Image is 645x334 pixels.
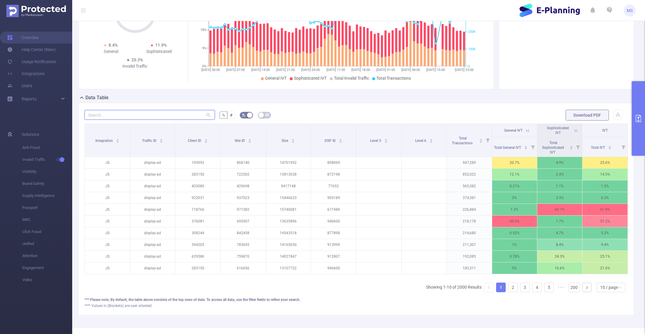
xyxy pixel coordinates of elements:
[311,169,356,180] p: 872198
[608,147,612,149] i: icon: caret-down
[7,80,32,92] a: Users
[85,192,130,204] p: JS
[111,63,159,69] div: Invalid Traffic
[569,145,573,149] div: Sort
[221,262,265,274] p: 616656
[487,286,491,289] i: icon: left
[582,251,628,262] p: 25.1%
[524,145,528,149] div: Sort
[582,157,628,168] p: 25.6%
[266,157,311,168] p: 14701952
[221,227,265,239] p: 842458
[85,204,130,215] p: JS
[221,192,265,204] p: 937023
[468,30,476,34] tspan: 200K
[570,147,573,149] i: icon: caret-down
[537,204,582,215] p: 60.7%
[22,214,72,226] span: MRC
[276,68,295,72] tspan: [DATE] 21:00
[175,169,220,180] p: 283150
[492,227,537,239] p: 0.52%
[608,145,612,149] div: Sort
[351,68,370,72] tspan: [DATE] 18:00
[116,138,119,142] div: Sort
[468,64,470,68] tspan: 0
[311,180,356,192] p: 77652
[447,180,492,192] p: 565,582
[529,137,537,157] i: Filter menu
[292,140,295,142] i: icon: caret-down
[370,139,382,143] span: Level 5
[311,251,356,262] p: 912807
[492,204,537,215] p: 1.3%
[85,110,215,120] input: Search...
[608,145,612,147] i: icon: caret-up
[22,250,72,262] span: Attention
[221,216,265,227] p: 695907
[22,190,72,202] span: Supply Intelligence
[484,283,494,292] li: Previous Page
[479,138,483,142] div: Sort
[130,239,175,250] p: display-ad
[200,28,206,32] tspan: 18%
[339,138,342,140] i: icon: caret-up
[496,283,505,292] a: 1
[202,64,206,68] tspan: 0%
[334,76,369,81] span: Total Invalid Traffic
[248,138,251,140] i: icon: caret-up
[537,192,582,204] p: 3.3%
[311,216,356,227] p: 940600
[311,204,356,215] p: 671989
[508,283,517,292] a: 2
[492,239,537,250] p: 1%
[574,137,582,157] i: Filter menu
[22,154,72,166] span: Invalid Traffic
[582,180,628,192] p: 1.3%
[429,140,433,142] i: icon: caret-down
[130,251,175,262] p: display-ad
[401,68,420,72] tspan: [DATE] 08:00
[85,169,130,180] p: JS
[492,251,537,262] p: 0.78%
[294,76,327,81] span: Sophisticated IVT
[339,140,342,142] i: icon: caret-down
[22,262,72,274] span: Engagement
[582,227,628,239] p: 5.2%
[447,157,492,168] p: 947,289
[325,139,337,143] span: DSP ID
[201,68,220,72] tspan: [DATE] 00:00
[547,126,569,135] span: Sophisticated IVT
[175,157,220,168] p: 195992
[175,262,220,274] p: 283150
[266,239,311,250] p: 14165650
[291,138,295,142] div: Sort
[429,138,433,142] div: Sort
[504,128,523,133] span: General IVT
[130,169,175,180] p: display-ad
[188,139,202,143] span: Client ID
[221,169,265,180] p: 722502
[494,146,522,150] span: Total General IVT
[130,262,175,274] p: display-ad
[204,138,208,142] div: Sort
[85,157,130,168] p: JS
[221,157,265,168] p: 868140
[582,239,628,250] p: 9.4%
[266,262,311,274] p: 13107722
[175,180,220,192] p: 403080
[447,262,492,274] p: 183,311
[130,192,175,204] p: display-ad
[22,142,72,154] span: Anti-Fraud
[447,227,492,239] p: 214,680
[221,239,265,250] p: 783692
[582,283,592,292] li: Next Page
[585,286,589,290] i: icon: right
[582,204,628,215] p: 61.9%
[520,283,529,292] a: 3
[537,251,582,262] p: 24.3%
[175,216,220,227] p: 376081
[415,139,427,143] span: Level 6
[85,251,130,262] p: JS
[130,180,175,192] p: display-ad
[266,169,311,180] p: 13813038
